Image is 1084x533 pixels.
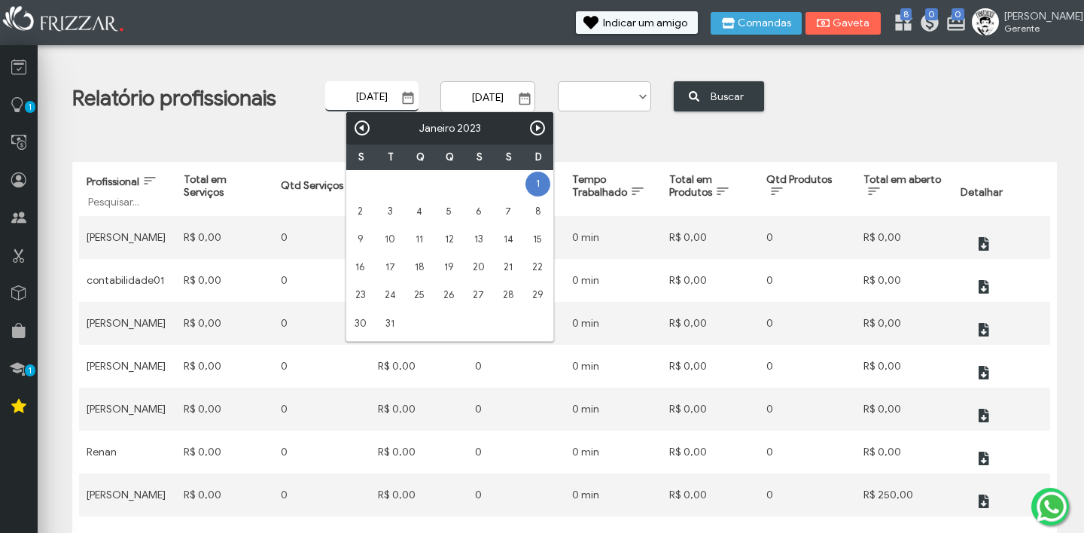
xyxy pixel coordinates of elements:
[378,311,403,336] a: 31
[496,199,521,224] a: 7
[986,441,999,464] span: ui-button
[565,259,662,302] td: 0 min
[79,259,176,302] td: contabilidade01
[176,259,273,302] td: R$ 0,00
[565,345,662,388] td: 0 min
[446,151,454,163] span: Quin ta
[467,388,565,431] td: 0
[535,151,542,163] span: Domingo
[466,199,491,224] a: 6
[662,388,759,431] td: R$ 0,00
[603,18,687,29] span: Indicar um amigo
[953,169,1050,216] th: Detalhar
[565,474,662,516] td: 0 min
[525,172,550,196] a: 1
[79,302,176,345] td: [PERSON_NAME]
[759,345,856,388] td: 0
[674,81,764,111] button: Buscar
[986,398,999,421] span: ui-button
[273,259,370,302] td: 0
[976,349,1009,383] button: ui-button
[525,283,550,308] a: 29
[176,216,273,259] td: R$ 0,00
[900,8,912,20] span: 8
[662,474,759,516] td: R$ 0,00
[833,18,870,29] span: Gaveta
[273,169,370,216] th: Qtd Serviços: activate to sort column ascending
[986,270,999,292] span: ui-button
[325,81,419,111] input: Data Inicial
[986,355,999,378] span: ui-button
[565,216,662,259] td: 0 min
[87,175,139,188] span: Profissional
[976,435,1009,469] button: ui-button
[976,306,1009,340] button: ui-button
[856,259,953,302] td: R$ 0,00
[986,227,999,249] span: ui-button
[281,179,343,192] span: Qtd Serviços
[176,474,273,516] td: R$ 0,00
[407,283,432,308] a: 25
[976,263,1009,297] button: ui-button
[72,85,276,111] h1: Relatório profissionais
[25,101,35,113] span: 1
[79,474,176,516] td: [PERSON_NAME]
[759,302,856,345] td: 0
[759,169,856,216] th: Qtd Produtos: activate to sort column ascending
[176,302,273,345] td: R$ 0,00
[662,216,759,259] td: R$ 0,00
[397,90,419,105] button: Show Calendar
[759,259,856,302] td: 0
[759,216,856,259] td: 0
[79,216,176,259] td: [PERSON_NAME]
[407,255,432,280] a: 18
[370,345,467,388] td: R$ 0,00
[506,151,512,163] span: Sábado
[565,388,662,431] td: 0 min
[273,216,370,259] td: 0
[466,255,491,280] a: 20
[1034,489,1070,525] img: whatsapp.png
[79,431,176,474] td: Renan
[528,119,547,137] a: Próximo
[662,169,759,216] th: Total em Produtos: activate to sort column ascending
[348,227,373,252] a: 9
[348,311,373,336] a: 30
[952,8,964,20] span: 0
[856,474,953,516] td: R$ 250,00
[662,431,759,474] td: R$ 0,00
[1004,23,1072,34] span: Gerente
[565,431,662,474] td: 0 min
[440,81,535,112] input: Data Final
[805,12,881,35] button: Gaveta
[378,199,403,224] a: 3
[961,186,1003,199] span: Detalhar
[738,18,791,29] span: Comandas
[565,169,662,216] th: Tempo Trabalhado: activate to sort column ascending
[496,227,521,252] a: 14
[711,12,802,35] button: Comandas
[856,169,953,216] th: Total em aberto: activate to sort column ascending
[416,151,425,163] span: Quarta
[407,199,432,224] a: 4
[496,283,521,308] a: 28
[759,388,856,431] td: 0
[388,151,394,163] span: Terça
[79,388,176,431] td: [PERSON_NAME]
[437,199,461,224] a: 5
[348,199,373,224] a: 2
[662,345,759,388] td: R$ 0,00
[496,255,521,280] a: 21
[1004,10,1072,23] span: [PERSON_NAME]
[437,227,461,252] a: 12
[407,227,432,252] a: 11
[273,388,370,431] td: 0
[925,8,938,20] span: 0
[766,173,832,186] span: Qtd Produtos
[856,302,953,345] td: R$ 0,00
[701,85,754,108] span: Buscar
[669,173,712,199] span: Total em Produtos
[176,169,273,216] th: Total em Serviços
[467,431,565,474] td: 0
[514,91,535,106] button: Show Calendar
